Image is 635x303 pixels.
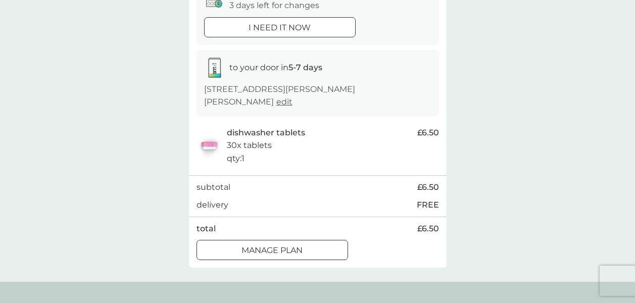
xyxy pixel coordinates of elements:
[417,126,439,139] span: £6.50
[417,222,439,235] span: £6.50
[197,198,228,212] p: delivery
[227,152,245,165] p: qty : 1
[229,63,322,72] span: to your door in
[417,181,439,194] span: £6.50
[288,63,322,72] strong: 5-7 days
[227,139,272,152] p: 30x tablets
[241,244,303,257] p: Manage plan
[276,97,292,107] a: edit
[197,181,230,194] p: subtotal
[197,240,348,260] button: Manage plan
[227,126,305,139] p: dishwasher tablets
[204,83,431,109] p: [STREET_ADDRESS][PERSON_NAME][PERSON_NAME]
[417,198,439,212] p: FREE
[204,17,356,37] button: i need it now
[249,21,311,34] p: i need it now
[197,222,216,235] p: total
